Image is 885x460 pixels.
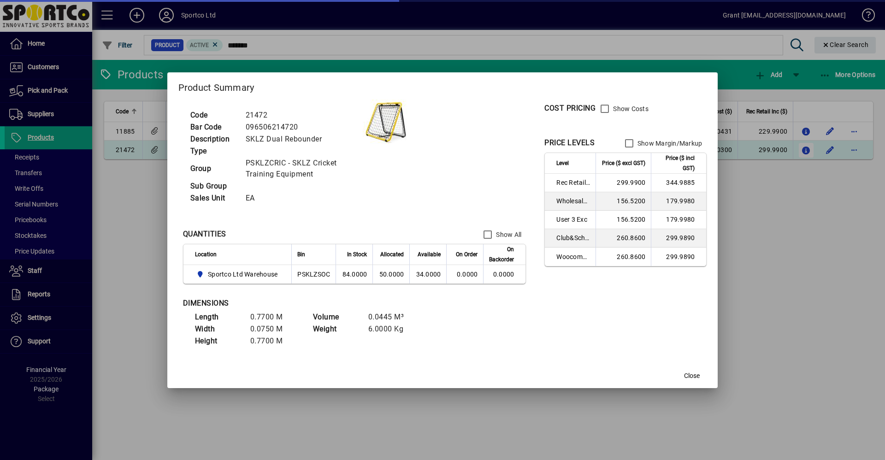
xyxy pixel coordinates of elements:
label: Show Costs [611,104,649,113]
td: 260.8600 [596,229,651,248]
td: 0.0445 M³ [364,311,419,323]
span: User 3 Exc [556,215,590,224]
span: 0.0000 [457,271,478,278]
td: 34.0000 [409,265,446,283]
td: 299.9900 [596,174,651,192]
label: Show All [494,230,521,239]
span: Close [684,371,700,381]
td: 0.0750 M [246,323,301,335]
td: 50.0000 [372,265,409,283]
button: Close [677,368,707,384]
td: 0.7700 M [246,335,301,347]
td: 84.0000 [336,265,372,283]
span: Woocommerce Retail [556,252,590,261]
div: PRICE LEVELS [544,137,595,148]
td: Volume [308,311,364,323]
span: Location [195,249,217,259]
span: On Order [456,249,478,259]
td: 21472 [241,109,363,121]
span: Price ($ excl GST) [602,158,645,168]
img: contain [363,100,409,146]
td: 299.9890 [651,229,706,248]
td: SKLZ Dual Rebounder [241,133,363,145]
div: QUANTITIES [183,229,226,240]
span: Club&School Exc [556,233,590,242]
span: In Stock [347,249,367,259]
td: 156.5200 [596,192,651,211]
td: PSKLZCRIC - SKLZ Cricket Training Equipment [241,157,363,180]
span: Available [418,249,441,259]
td: EA [241,192,363,204]
span: Wholesale Exc [556,196,590,206]
td: 299.9890 [651,248,706,266]
td: Description [186,133,241,145]
td: 179.9980 [651,192,706,211]
td: 179.9980 [651,211,706,229]
td: Sales Unit [186,192,241,204]
td: Sub Group [186,180,241,192]
label: Show Margin/Markup [636,139,702,148]
span: Sportco Ltd Warehouse [195,269,282,280]
td: Code [186,109,241,121]
td: Type [186,145,241,157]
h2: Product Summary [167,72,718,99]
td: 156.5200 [596,211,651,229]
td: Height [190,335,246,347]
span: On Backorder [489,244,514,265]
span: Level [556,158,569,168]
span: Bin [297,249,305,259]
td: Length [190,311,246,323]
td: 096506214720 [241,121,363,133]
td: Width [190,323,246,335]
td: PSKLZSOC [291,265,336,283]
div: COST PRICING [544,103,596,114]
td: 260.8600 [596,248,651,266]
td: Bar Code [186,121,241,133]
td: 0.0000 [483,265,525,283]
span: Price ($ incl GST) [657,153,695,173]
div: DIMENSIONS [183,298,413,309]
span: Allocated [380,249,404,259]
td: Weight [308,323,364,335]
span: Rec Retail Inc [556,178,590,187]
span: Sportco Ltd Warehouse [208,270,277,279]
td: 6.0000 Kg [364,323,419,335]
td: 0.7700 M [246,311,301,323]
td: Group [186,157,241,180]
td: 344.9885 [651,174,706,192]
